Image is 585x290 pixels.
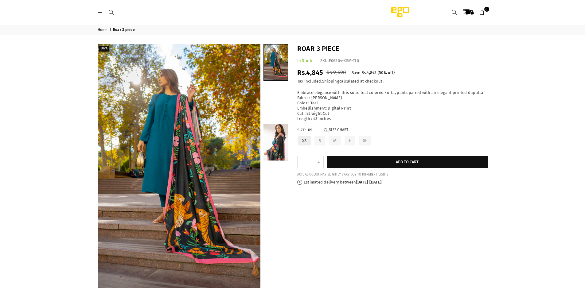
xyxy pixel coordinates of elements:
[328,135,341,146] label: M
[349,70,351,75] span: |
[297,135,312,146] label: XS
[98,28,109,33] a: Home
[484,7,489,12] span: 0
[396,160,419,164] span: Add to cart
[106,10,117,14] a: Search
[98,44,260,288] img: Roar 3 piece
[297,58,313,63] span: In Stock
[320,58,359,64] div: SKU:
[378,70,395,75] span: ( % off)
[113,28,136,33] span: Roar 3 piece
[297,128,488,133] label: Size:
[369,180,381,184] time: [DATE]
[324,128,349,133] a: Size Chart
[477,7,488,18] a: 0
[297,173,488,177] div: ACTUAL COLOR MAY SLIGHTLY VARY DUE TO DIFFERENT LIGHTS
[297,156,324,168] quantity-input: Quantity
[95,10,106,14] a: Menu
[297,44,488,54] h1: Roar 3 piece
[449,7,460,18] a: Search
[322,79,339,84] a: Shipping
[297,90,488,121] div: Embrace elegance with this solid teal colored kurta, pants paired with an elegant printed dupatta...
[352,70,360,75] span: Save
[327,156,488,168] button: Add to cart
[326,69,346,76] span: Rs.9,690
[344,135,356,146] label: L
[361,70,377,75] span: Rs.4,845
[358,135,372,146] label: XL
[374,6,426,18] img: Ego
[356,180,368,184] time: [DATE]
[329,58,359,63] span: E06504-XSM-TL0
[297,180,488,185] p: Estimated delivery between - .
[297,79,488,84] div: Tax included. calculated at checkout.
[93,25,492,35] nav: breadcrumbs
[314,135,326,146] label: S
[308,128,320,133] span: XS
[110,28,112,33] span: |
[99,46,109,52] label: Diva
[379,70,384,75] span: 50
[297,68,323,77] span: Rs.4,845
